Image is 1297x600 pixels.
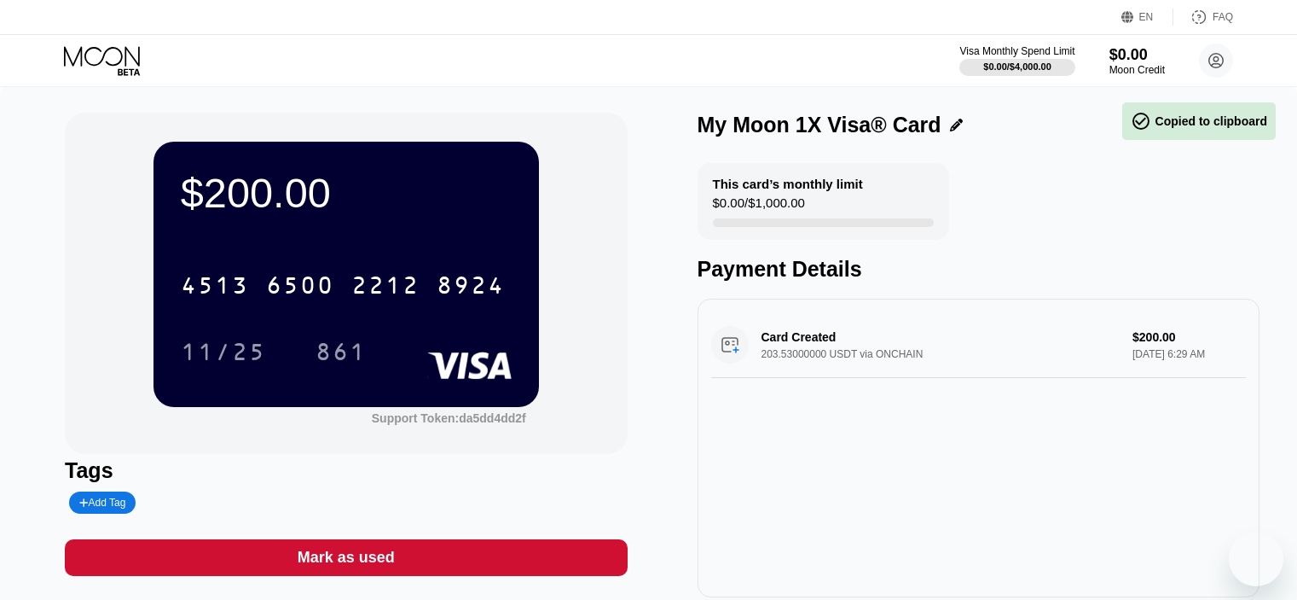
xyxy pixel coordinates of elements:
span:  [1131,111,1151,131]
div: 4513650022128924 [171,264,515,306]
div: Moon Credit [1109,64,1165,76]
div: 2212 [351,274,420,301]
div: Visa Monthly Spend Limit [959,45,1074,57]
div: This card’s monthly limit [713,177,863,191]
div: Payment Details [698,257,1259,282]
div: 8924 [437,274,505,301]
div: 861 [303,330,379,373]
div: My Moon 1X Visa® Card [698,113,941,137]
div: FAQ [1173,9,1233,26]
div: Mark as used [298,548,395,568]
div: 4513 [181,274,249,301]
div: 11/25 [168,330,279,373]
iframe: Button to launch messaging window [1229,532,1283,586]
div: $200.00 [181,169,512,217]
div: EN [1139,11,1154,23]
div: FAQ [1213,11,1233,23]
div: $0.00 / $4,000.00 [983,61,1051,72]
div: Visa Monthly Spend Limit$0.00/$4,000.00 [959,45,1074,76]
div: Tags [65,458,627,483]
div: $0.00 / $1,000.00 [713,195,805,218]
div: Support Token:da5dd4dd2f [372,411,526,425]
div: Mark as used [65,539,627,576]
div: $0.00Moon Credit [1109,46,1165,76]
div: $0.00 [1109,46,1165,64]
div: Add Tag [69,492,136,514]
div: Add Tag [79,497,125,509]
div: Copied to clipboard [1131,111,1267,131]
div: 861 [316,341,367,368]
div: Support Token: da5dd4dd2f [372,411,526,425]
div: EN [1121,9,1173,26]
div: 6500 [266,274,334,301]
div: 11/25 [181,341,266,368]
